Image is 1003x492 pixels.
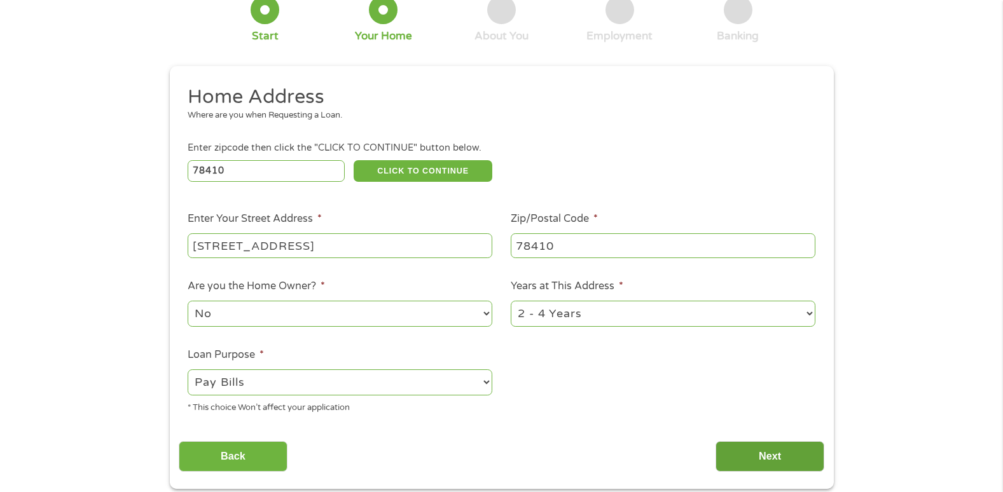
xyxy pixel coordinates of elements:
[188,233,492,257] input: 1 Main Street
[188,397,492,414] div: * This choice Won’t affect your application
[716,441,824,472] input: Next
[179,441,287,472] input: Back
[586,29,653,43] div: Employment
[188,141,815,155] div: Enter zipcode then click the "CLICK TO CONTINUE" button below.
[188,212,322,226] label: Enter Your Street Address
[511,280,623,293] label: Years at This Address
[188,109,806,122] div: Where are you when Requesting a Loan.
[355,29,412,43] div: Your Home
[188,348,264,362] label: Loan Purpose
[252,29,279,43] div: Start
[474,29,529,43] div: About You
[188,280,325,293] label: Are you the Home Owner?
[188,85,806,110] h2: Home Address
[354,160,492,182] button: CLICK TO CONTINUE
[188,160,345,182] input: Enter Zipcode (e.g 01510)
[717,29,759,43] div: Banking
[511,212,598,226] label: Zip/Postal Code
